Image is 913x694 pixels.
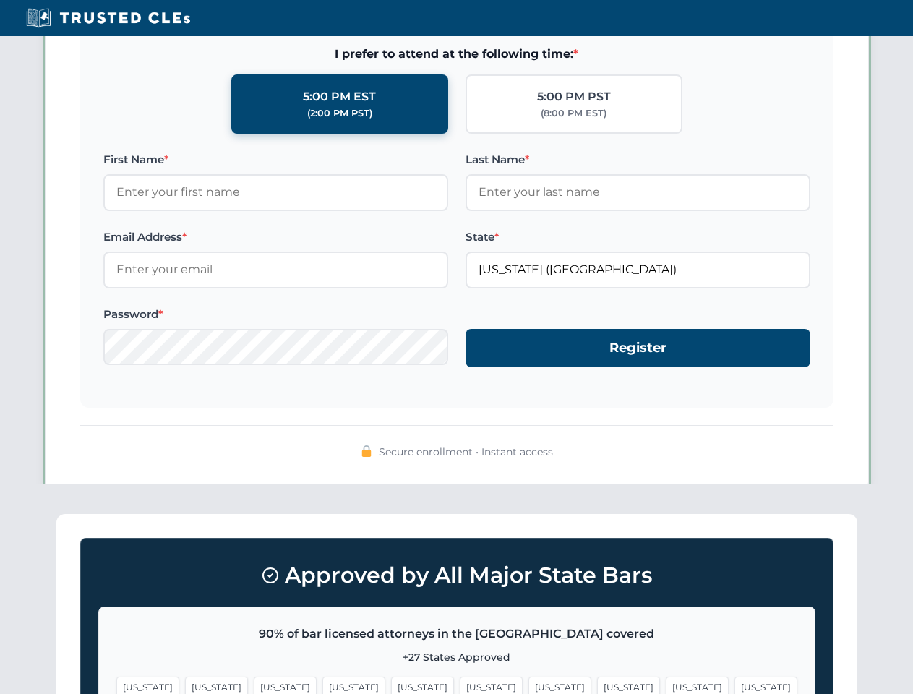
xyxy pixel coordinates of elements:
[466,228,810,246] label: State
[303,87,376,106] div: 5:00 PM EST
[379,444,553,460] span: Secure enrollment • Instant access
[466,151,810,168] label: Last Name
[98,556,815,595] h3: Approved by All Major State Bars
[466,329,810,367] button: Register
[361,445,372,457] img: 🔒
[103,174,448,210] input: Enter your first name
[466,174,810,210] input: Enter your last name
[116,625,797,643] p: 90% of bar licensed attorneys in the [GEOGRAPHIC_DATA] covered
[537,87,611,106] div: 5:00 PM PST
[103,228,448,246] label: Email Address
[103,252,448,288] input: Enter your email
[22,7,194,29] img: Trusted CLEs
[103,151,448,168] label: First Name
[307,106,372,121] div: (2:00 PM PST)
[103,306,448,323] label: Password
[103,45,810,64] span: I prefer to attend at the following time:
[466,252,810,288] input: Florida (FL)
[116,649,797,665] p: +27 States Approved
[541,106,606,121] div: (8:00 PM EST)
